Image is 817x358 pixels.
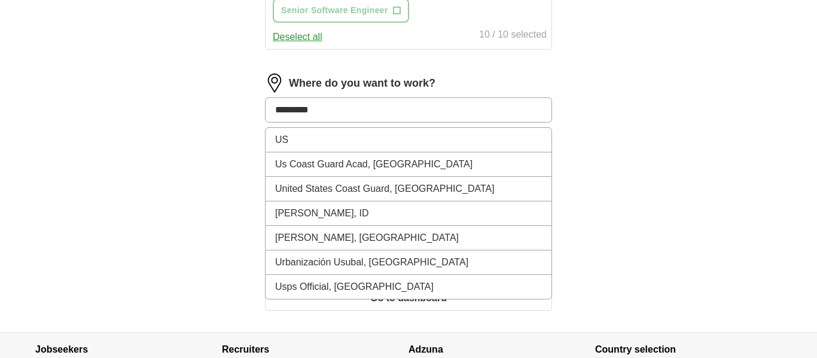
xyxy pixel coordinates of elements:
[266,201,551,226] li: [PERSON_NAME], ID
[289,75,435,91] label: Where do you want to work?
[273,30,322,44] button: Deselect all
[266,275,551,299] li: Usps Official, [GEOGRAPHIC_DATA]
[265,74,284,93] img: location.png
[479,27,547,44] div: 10 / 10 selected
[266,152,551,177] li: Us Coast Guard Acad, [GEOGRAPHIC_DATA]
[266,250,551,275] li: Urbanización Usubal, [GEOGRAPHIC_DATA]
[281,4,388,17] span: Senior Software Engineer
[266,226,551,250] li: [PERSON_NAME], [GEOGRAPHIC_DATA]
[266,177,551,201] li: United States Coast Guard, [GEOGRAPHIC_DATA]
[266,128,551,152] li: US
[265,286,552,311] button: Go to dashboard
